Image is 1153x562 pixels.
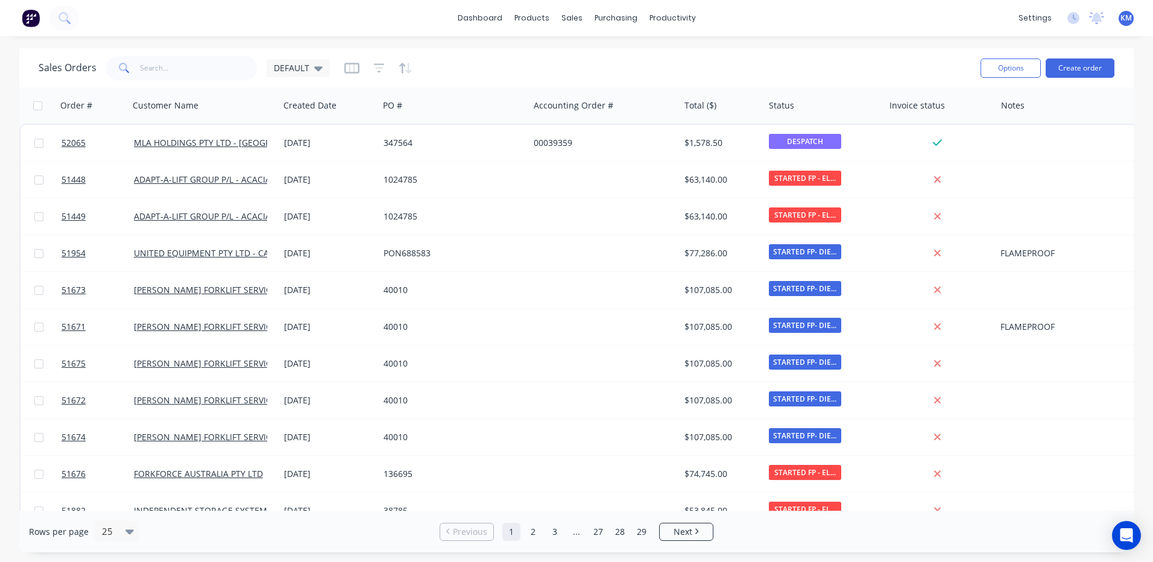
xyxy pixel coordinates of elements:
[62,493,134,529] a: 51882
[62,174,86,186] span: 51448
[684,247,755,259] div: $77,286.00
[384,174,517,186] div: 1024785
[62,210,86,223] span: 51449
[134,431,372,443] a: [PERSON_NAME] FORKLIFT SERVICES - [GEOGRAPHIC_DATA]
[384,468,517,480] div: 136695
[1012,9,1058,27] div: settings
[62,235,134,271] a: 51954
[62,198,134,235] a: 51449
[769,355,841,370] span: STARTED FP- DIE...
[524,523,542,541] a: Page 2
[684,468,755,480] div: $74,745.00
[134,137,322,148] a: MLA HOLDINGS PTY LTD - [GEOGRAPHIC_DATA]
[643,9,702,27] div: productivity
[62,456,134,492] a: 51676
[134,321,372,332] a: [PERSON_NAME] FORKLIFT SERVICES - [GEOGRAPHIC_DATA]
[684,431,755,443] div: $107,085.00
[62,321,86,333] span: 51671
[134,358,372,369] a: [PERSON_NAME] FORKLIFT SERVICES - [GEOGRAPHIC_DATA]
[889,99,945,112] div: Invoice status
[555,9,589,27] div: sales
[674,526,692,538] span: Next
[684,137,755,149] div: $1,578.50
[22,9,40,27] img: Factory
[502,523,520,541] a: Page 1 is your current page
[383,99,402,112] div: PO #
[384,394,517,406] div: 40010
[62,419,134,455] a: 51674
[134,247,285,259] a: UNITED EQUIPMENT PTY LTD - CAVAN
[440,526,493,538] a: Previous page
[134,468,263,479] a: FORKFORCE AUSTRALIA PTY LTD
[769,391,841,406] span: STARTED FP- DIE...
[684,99,716,112] div: Total ($)
[1120,13,1132,24] span: KM
[284,431,374,443] div: [DATE]
[284,137,374,149] div: [DATE]
[384,210,517,223] div: 1024785
[1001,99,1025,112] div: Notes
[769,428,841,443] span: STARTED FP- DIE...
[684,210,755,223] div: $63,140.00
[62,162,134,198] a: 51448
[133,99,198,112] div: Customer Name
[453,526,487,538] span: Previous
[769,318,841,333] span: STARTED FP- DIE...
[134,394,372,406] a: [PERSON_NAME] FORKLIFT SERVICES - [GEOGRAPHIC_DATA]
[452,9,508,27] a: dashboard
[534,137,668,149] div: 00039359
[684,321,755,333] div: $107,085.00
[384,431,517,443] div: 40010
[62,358,86,370] span: 51675
[62,309,134,345] a: 51671
[769,207,841,223] span: STARTED FP - EL...
[134,505,397,516] a: INDEPENDENT STORAGE SYSTEMS ([GEOGRAPHIC_DATA]) PTY LTD
[769,502,841,517] span: STARTED FP - EL...
[435,523,718,541] ul: Pagination
[1112,521,1141,550] div: Open Intercom Messenger
[284,284,374,296] div: [DATE]
[589,9,643,27] div: purchasing
[62,125,134,161] a: 52065
[134,284,372,295] a: [PERSON_NAME] FORKLIFT SERVICES - [GEOGRAPHIC_DATA]
[384,358,517,370] div: 40010
[660,526,713,538] a: Next page
[283,99,336,112] div: Created Date
[508,9,555,27] div: products
[384,137,517,149] div: 347564
[62,247,86,259] span: 51954
[62,272,134,308] a: 51673
[546,523,564,541] a: Page 3
[29,526,89,538] span: Rows per page
[62,382,134,418] a: 51672
[284,174,374,186] div: [DATE]
[384,247,517,259] div: PON688583
[684,358,755,370] div: $107,085.00
[384,321,517,333] div: 40010
[684,284,755,296] div: $107,085.00
[684,505,755,517] div: $53,845.00
[769,244,841,259] span: STARTED FP- DIE...
[62,137,86,149] span: 52065
[684,394,755,406] div: $107,085.00
[62,346,134,382] a: 51675
[62,394,86,406] span: 51672
[589,523,607,541] a: Page 27
[633,523,651,541] a: Page 29
[611,523,629,541] a: Page 28
[60,99,92,112] div: Order #
[769,465,841,480] span: STARTED FP - EL...
[769,134,841,149] span: DESPATCH
[284,358,374,370] div: [DATE]
[534,99,613,112] div: Accounting Order #
[769,99,794,112] div: Status
[62,431,86,443] span: 51674
[769,171,841,186] span: STARTED FP - EL...
[284,247,374,259] div: [DATE]
[284,394,374,406] div: [DATE]
[62,505,86,517] span: 51882
[684,174,755,186] div: $63,140.00
[567,523,586,541] a: Jump forward
[39,62,96,74] h1: Sales Orders
[1046,58,1114,78] button: Create order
